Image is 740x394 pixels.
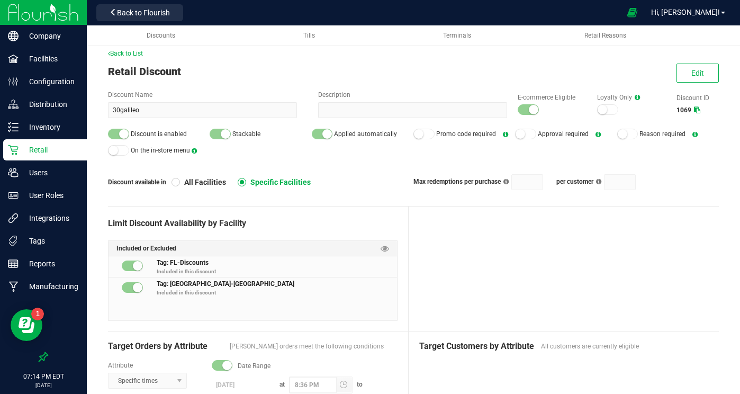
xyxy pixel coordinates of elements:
inline-svg: Retail [8,145,19,155]
button: Back to Flourish [96,4,183,21]
inline-svg: Integrations [8,213,19,223]
span: All customers are currently eligible [541,342,709,351]
label: Attribute [108,361,201,370]
p: Inventory [19,121,82,133]
iframe: Resource center unread badge [31,308,44,320]
span: Date Range [238,361,270,371]
inline-svg: User Roles [8,190,19,201]
span: Terminals [443,32,471,39]
inline-svg: Manufacturing [8,281,19,292]
inline-svg: Distribution [8,99,19,110]
inline-svg: Configuration [8,76,19,87]
span: Tills [303,32,315,39]
button: Edit [676,64,719,83]
inline-svg: Company [8,31,19,41]
span: Stackable [232,130,260,138]
p: Users [19,166,82,179]
span: Back to Flourish [117,8,170,17]
inline-svg: Reports [8,258,19,269]
span: Tag: FL-Discounts [157,257,209,266]
span: at [275,381,289,388]
div: Limit Discount Availability by Facility [108,217,398,230]
span: Reason required [639,130,685,138]
p: Configuration [19,75,82,88]
span: Edit [691,69,704,77]
label: Loyalty Only [597,93,666,102]
p: Integrations [19,212,82,225]
span: per customer [556,178,593,185]
span: Approval required [538,130,589,138]
p: Facilities [19,52,82,65]
span: Specific Facilities [246,177,311,187]
span: Max redemptions per purchase [413,178,501,185]
p: Reports [19,257,82,270]
span: Open Ecommerce Menu [620,2,644,23]
span: Promo code required [436,130,496,138]
p: [DATE] [5,381,82,389]
inline-svg: Users [8,167,19,178]
p: User Roles [19,189,82,202]
p: Retail [19,144,82,156]
p: Included in this discount [157,267,397,275]
span: On the in-store menu [131,147,190,154]
span: Retail Discount [108,65,181,78]
label: E-commerce Eligible [518,93,586,102]
span: Target Customers by Attribute [419,340,536,353]
span: Discount is enabled [131,130,187,138]
span: Preview [381,244,389,254]
span: Hi, [PERSON_NAME]! [651,8,720,16]
iframe: Resource center [11,309,42,341]
inline-svg: Tags [8,236,19,246]
span: Retail Reasons [584,32,626,39]
div: Included or Excluded [109,241,397,256]
p: Distribution [19,98,82,111]
span: Discount available in [108,177,172,187]
p: Company [19,30,82,42]
p: Included in this discount [157,289,397,297]
span: Target Orders by Attribute [108,340,224,353]
p: 07:14 PM EDT [5,372,82,381]
label: Discount Name [108,90,297,100]
span: Tag: [GEOGRAPHIC_DATA]-[GEOGRAPHIC_DATA] [157,279,294,288]
label: Pin the sidebar to full width on large screens [38,352,49,362]
span: 1069 [676,106,691,114]
span: Back to List [108,50,143,57]
inline-svg: Inventory [8,122,19,132]
label: Discount ID [676,93,719,103]
span: Discounts [147,32,175,39]
p: Manufacturing [19,280,82,293]
span: to [353,381,367,388]
p: Tags [19,235,82,247]
label: Description [318,90,507,100]
inline-svg: Facilities [8,53,19,64]
span: All Facilities [180,177,226,187]
span: [PERSON_NAME] orders meet the following conditions [230,342,398,351]
span: Applied automatically [334,130,397,138]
